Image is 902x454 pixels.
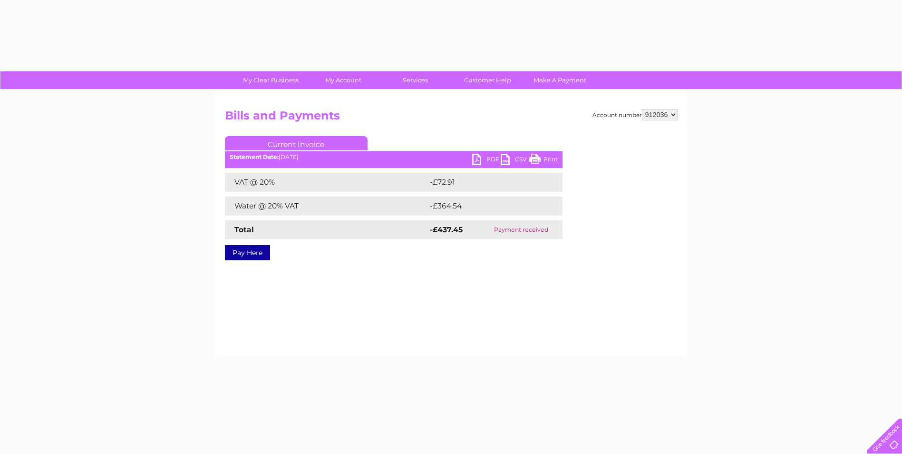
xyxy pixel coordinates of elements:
td: Water @ 20% VAT [225,197,427,216]
td: -£364.54 [427,197,547,216]
div: Account number [592,109,678,120]
td: VAT @ 20% [225,173,427,192]
a: PDF [472,154,501,168]
td: Payment received [480,220,562,239]
h2: Bills and Payments [225,109,678,127]
a: My Account [304,71,382,89]
a: Current Invoice [225,136,368,150]
strong: -£437.45 [430,225,463,234]
div: [DATE] [225,154,563,160]
strong: Total [234,225,254,234]
a: Print [529,154,558,168]
a: Services [376,71,455,89]
a: Customer Help [448,71,527,89]
b: Statement Date: [230,153,279,160]
a: My Clear Business [232,71,310,89]
td: -£72.91 [427,173,544,192]
a: CSV [501,154,529,168]
a: Pay Here [225,245,270,260]
a: Make A Payment [521,71,599,89]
